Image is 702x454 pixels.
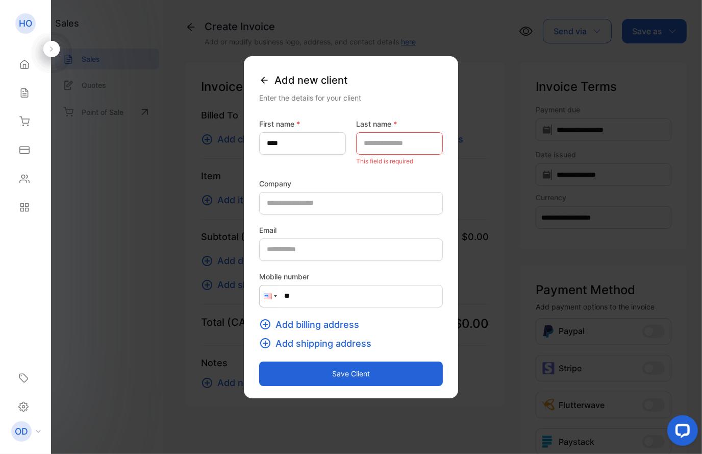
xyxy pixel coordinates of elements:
[15,425,28,438] p: OD
[275,318,359,331] span: Add billing address
[275,337,371,350] span: Add shipping address
[274,73,347,88] span: Add new client
[356,155,443,168] p: This field is required
[259,271,443,282] label: Mobile number
[259,225,443,235] label: Email
[259,92,443,103] div: Enter the details for your client
[259,337,378,350] button: Add shipping address
[356,118,443,129] label: Last name
[259,318,365,331] button: Add billing address
[259,178,443,189] label: Company
[259,362,443,386] button: Save client
[659,411,702,454] iframe: LiveChat chat widget
[260,285,279,307] div: United States: + 1
[19,17,32,30] p: HO
[259,118,346,129] label: First name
